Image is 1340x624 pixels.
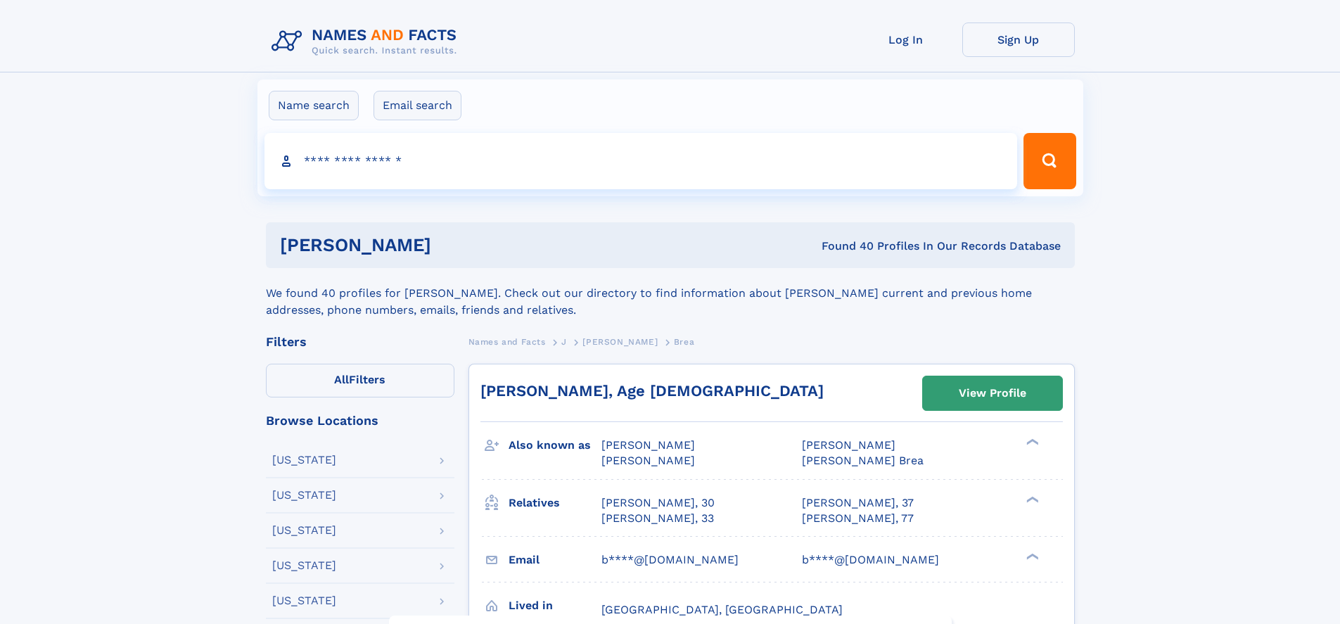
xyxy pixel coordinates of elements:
[509,594,601,618] h3: Lived in
[582,337,658,347] span: [PERSON_NAME]
[1023,495,1040,504] div: ❯
[601,454,695,467] span: [PERSON_NAME]
[334,373,349,386] span: All
[802,495,914,511] a: [PERSON_NAME], 37
[266,23,468,61] img: Logo Names and Facts
[272,595,336,606] div: [US_STATE]
[280,236,627,254] h1: [PERSON_NAME]
[266,364,454,397] label: Filters
[266,336,454,348] div: Filters
[674,337,694,347] span: Brea
[962,23,1075,57] a: Sign Up
[601,495,715,511] a: [PERSON_NAME], 30
[272,490,336,501] div: [US_STATE]
[601,438,695,452] span: [PERSON_NAME]
[923,376,1062,410] a: View Profile
[601,511,714,526] a: [PERSON_NAME], 33
[802,454,924,467] span: [PERSON_NAME] Brea
[582,333,658,350] a: [PERSON_NAME]
[1023,552,1040,561] div: ❯
[374,91,461,120] label: Email search
[269,91,359,120] label: Name search
[509,433,601,457] h3: Also known as
[626,238,1061,254] div: Found 40 Profiles In Our Records Database
[272,560,336,571] div: [US_STATE]
[272,525,336,536] div: [US_STATE]
[480,382,824,400] a: [PERSON_NAME], Age [DEMOGRAPHIC_DATA]
[561,333,567,350] a: J
[850,23,962,57] a: Log In
[509,491,601,515] h3: Relatives
[266,268,1075,319] div: We found 40 profiles for [PERSON_NAME]. Check out our directory to find information about [PERSON...
[272,454,336,466] div: [US_STATE]
[468,333,546,350] a: Names and Facts
[266,414,454,427] div: Browse Locations
[1023,438,1040,447] div: ❯
[802,511,914,526] a: [PERSON_NAME], 77
[561,337,567,347] span: J
[601,603,843,616] span: [GEOGRAPHIC_DATA], [GEOGRAPHIC_DATA]
[959,377,1026,409] div: View Profile
[264,133,1018,189] input: search input
[802,438,895,452] span: [PERSON_NAME]
[509,548,601,572] h3: Email
[1023,133,1076,189] button: Search Button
